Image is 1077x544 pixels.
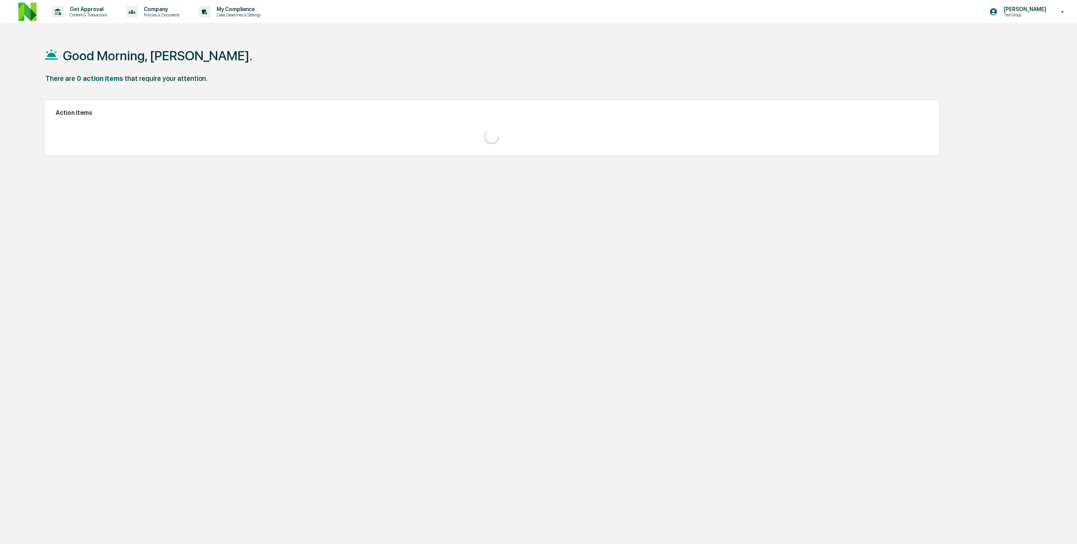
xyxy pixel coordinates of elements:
p: Content & Transactions [64,12,111,18]
p: Data, Deadlines & Settings [211,12,265,18]
p: My Compliance [211,6,265,12]
div: 0 action items [77,74,123,82]
h1: Good Morning, [PERSON_NAME]. [63,48,252,63]
img: logo [18,3,37,21]
p: Get Approval [64,6,111,12]
p: Test Group [998,12,1050,18]
h2: Action Items [56,109,928,116]
div: that require your attention. [125,74,207,82]
p: Company [138,6,183,12]
p: [PERSON_NAME] [998,6,1050,12]
p: Policies & Documents [138,12,183,18]
div: There are [45,74,75,82]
